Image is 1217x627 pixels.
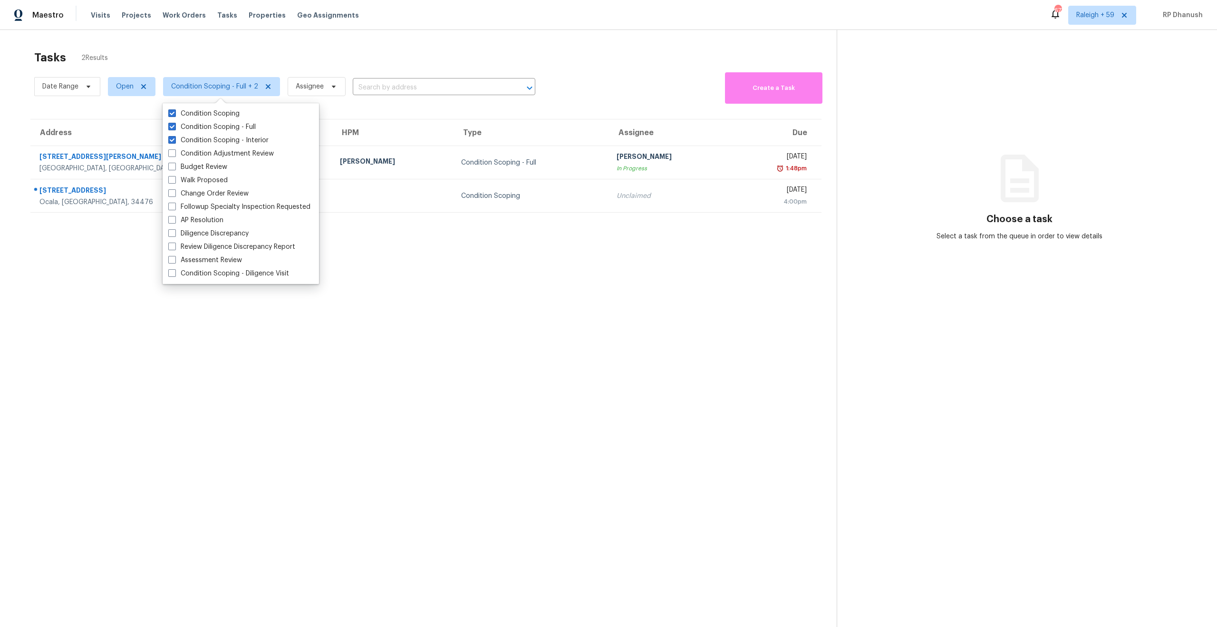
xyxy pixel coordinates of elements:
[168,269,289,278] label: Condition Scoping - Diligence Visit
[928,232,1111,241] div: Select a task from the queue in order to view details
[296,82,324,91] span: Assignee
[168,176,228,185] label: Walk Proposed
[731,119,821,146] th: Due
[32,10,64,20] span: Maestro
[776,164,784,173] img: Overdue Alarm Icon
[784,164,807,173] div: 1:48pm
[217,12,237,19] span: Tasks
[168,242,295,252] label: Review Diligence Discrepancy Report
[171,82,258,91] span: Condition Scoping - Full + 2
[725,72,822,104] button: Create a Task
[116,82,134,91] span: Open
[332,119,454,146] th: HPM
[730,83,818,94] span: Create a Task
[168,229,249,238] label: Diligence Discrepancy
[461,158,602,167] div: Condition Scoping - Full
[81,53,108,63] span: 2 Results
[340,157,446,168] div: [PERSON_NAME]
[609,119,730,146] th: Assignee
[523,81,536,95] button: Open
[617,191,723,201] div: Unclaimed
[168,202,310,212] label: Followup Specialty Inspection Requested
[168,255,242,265] label: Assessment Review
[168,216,223,225] label: AP Resolution
[297,10,359,20] span: Geo Assignments
[738,197,807,206] div: 4:00pm
[168,109,240,118] label: Condition Scoping
[249,10,286,20] span: Properties
[986,215,1053,224] h3: Choose a task
[168,189,249,198] label: Change Order Review
[738,185,807,197] div: [DATE]
[39,152,325,164] div: [STREET_ADDRESS][PERSON_NAME]
[353,80,509,95] input: Search by address
[122,10,151,20] span: Projects
[30,119,332,146] th: Address
[1054,6,1061,15] div: 677
[461,191,602,201] div: Condition Scoping
[168,136,269,145] label: Condition Scoping - Interior
[42,82,78,91] span: Date Range
[168,122,256,132] label: Condition Scoping - Full
[163,10,206,20] span: Work Orders
[738,152,807,164] div: [DATE]
[1159,10,1203,20] span: RP Dhanush
[1076,10,1114,20] span: Raleigh + 59
[39,186,325,197] div: [STREET_ADDRESS]
[168,162,227,172] label: Budget Review
[39,164,325,173] div: [GEOGRAPHIC_DATA], [GEOGRAPHIC_DATA], 45231
[91,10,110,20] span: Visits
[617,164,723,173] div: In Progress
[39,197,325,207] div: Ocala, [GEOGRAPHIC_DATA], 34476
[168,149,274,158] label: Condition Adjustment Review
[34,53,66,62] h2: Tasks
[454,119,609,146] th: Type
[617,152,723,164] div: [PERSON_NAME]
